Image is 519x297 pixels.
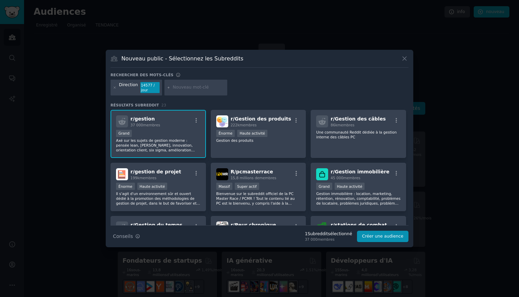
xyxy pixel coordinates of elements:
[231,176,276,180] span: 15,8 millions de membres
[231,116,291,122] span: r/ Gestion des produits
[316,168,328,180] img: Gestion immobilière
[116,183,135,190] div: Énorme
[331,176,360,180] span: 45 000 membres
[235,183,259,190] div: Super actif
[130,116,155,122] span: r/ gestion
[305,231,352,237] div: 1 Subreddit sélectionné
[130,169,181,174] span: r/ gestion de projet
[237,130,267,137] div: Haute activité
[111,103,159,107] span: RÉSULTATS SUBREDDIT
[111,230,142,242] button: Conseils
[216,191,301,206] p: Bienvenue sur le subreddit officiel de la PC Master Race / PCMR ! Tout le contenu lié au PC est l...
[335,183,365,190] div: Haute activité
[130,176,157,180] span: 199k membres
[116,130,132,137] div: Grand
[130,222,182,228] span: r/ Gestion du temps
[122,55,244,62] h3: Nouveau public - Sélectionnez les Subreddits
[331,116,385,122] span: r/ Gestion des câbles
[316,130,401,139] p: Une communauté Reddit dédiée à la gestion interne des câbles PC
[231,222,276,228] span: r/ Peur chronique
[316,221,328,233] img: Stations de combat
[216,115,228,127] img: Gestion des produits
[216,183,232,190] div: Massif
[316,191,401,206] p: Gestion immobilière : location, marketing, rétention, rénovation, comptabilité, problèmes de loca...
[161,103,166,107] span: 23
[316,183,332,190] div: Grand
[231,123,257,127] span: 222k membres
[216,221,228,233] img: Douleur chronique
[357,231,408,242] button: Créer une audience
[231,169,273,174] span: R/ pcmasterrace
[331,222,387,228] span: r/ stations de combat
[140,82,160,93] div: 14577 / jour
[331,169,389,174] span: r/ Gestion immobilière
[137,183,168,190] div: Haute activité
[119,82,138,93] div: Direction
[331,123,354,127] span: 86k membres
[116,138,200,152] p: Axé sur les sujets de gestion moderne : pensée lean, [PERSON_NAME], innovation, orientation clien...
[216,138,301,143] p: Gestion des produits
[216,130,235,137] div: Énorme
[305,237,352,242] div: 37 000 membres
[113,233,133,240] span: Conseils
[173,84,225,91] input: Nouveau mot-clé
[111,72,173,77] h3: RECHERCHER DES MOTS-CLÉS
[130,123,160,127] span: 37 000 membres
[116,191,200,206] p: Il s'agit d'un environnement sûr et ouvert dédié à la promotion des méthodologies de gestion de p...
[116,168,128,180] img: Gestion de projet
[216,168,228,180] img: pcmasterrace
